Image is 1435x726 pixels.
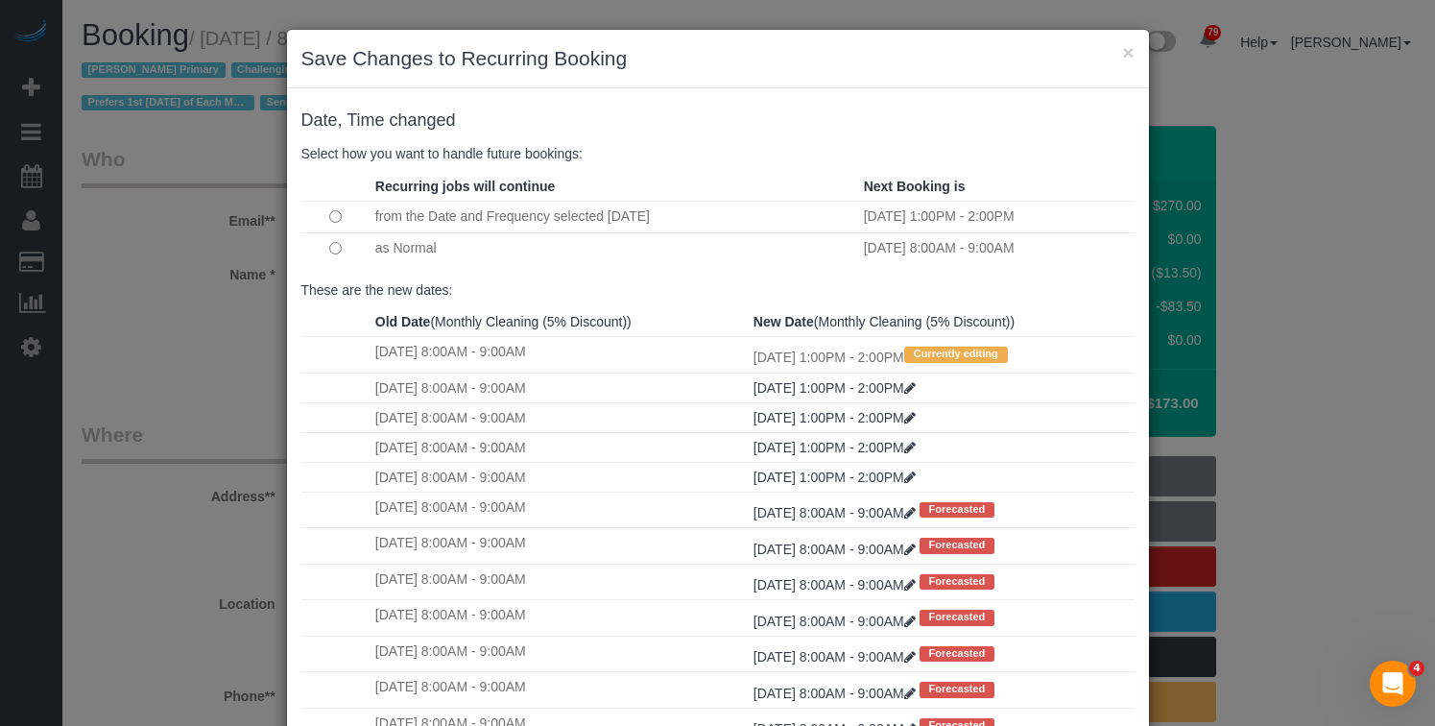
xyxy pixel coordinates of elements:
td: from the Date and Frequency selected [DATE] [371,201,859,232]
td: [DATE] 8:00AM - 9:00AM [371,636,749,671]
iframe: Intercom live chat [1370,661,1416,707]
td: [DATE] 8:00AM - 9:00AM [371,672,749,708]
strong: Old Date [375,314,431,329]
h3: Save Changes to Recurring Booking [301,44,1135,73]
a: [DATE] 1:00PM - 2:00PM [753,380,916,396]
a: [DATE] 8:00AM - 9:00AM [753,686,920,701]
span: Currently editing [904,347,1008,362]
a: [DATE] 1:00PM - 2:00PM [753,440,916,455]
td: [DATE] 8:00AM - 9:00AM [371,564,749,599]
td: [DATE] 8:00AM - 9:00AM [859,232,1135,264]
span: Forecasted [920,610,995,625]
a: [DATE] 1:00PM - 2:00PM [753,410,916,425]
a: [DATE] 1:00PM - 2:00PM [753,470,916,485]
td: [DATE] 8:00AM - 9:00AM [371,528,749,564]
td: [DATE] 1:00PM - 2:00PM [749,337,1135,373]
span: 4 [1409,661,1424,676]
td: [DATE] 1:00PM - 2:00PM [859,201,1135,232]
td: [DATE] 8:00AM - 9:00AM [371,373,749,402]
span: Forecasted [920,538,995,553]
td: [DATE] 8:00AM - 9:00AM [371,462,749,492]
h4: changed [301,111,1135,131]
th: (Monthly Cleaning (5% Discount)) [749,307,1135,337]
a: [DATE] 8:00AM - 9:00AM [753,542,920,557]
strong: Recurring jobs will continue [375,179,555,194]
strong: Next Booking is [864,179,966,194]
a: [DATE] 8:00AM - 9:00AM [753,577,920,593]
a: [DATE] 8:00AM - 9:00AM [753,505,920,520]
td: [DATE] 8:00AM - 9:00AM [371,337,749,373]
button: × [1122,42,1134,62]
span: Forecasted [920,646,995,662]
span: Forecasted [920,502,995,518]
a: [DATE] 8:00AM - 9:00AM [753,614,920,629]
a: [DATE] 8:00AM - 9:00AM [753,649,920,665]
td: as Normal [371,232,859,264]
span: Forecasted [920,574,995,590]
td: [DATE] 8:00AM - 9:00AM [371,492,749,527]
td: [DATE] 8:00AM - 9:00AM [371,600,749,636]
td: [DATE] 8:00AM - 9:00AM [371,402,749,432]
strong: New Date [753,314,814,329]
th: (Monthly Cleaning (5% Discount)) [371,307,749,337]
span: Date, Time [301,110,385,130]
span: Forecasted [920,682,995,697]
p: These are the new dates: [301,280,1135,300]
td: [DATE] 8:00AM - 9:00AM [371,432,749,462]
p: Select how you want to handle future bookings: [301,144,1135,163]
